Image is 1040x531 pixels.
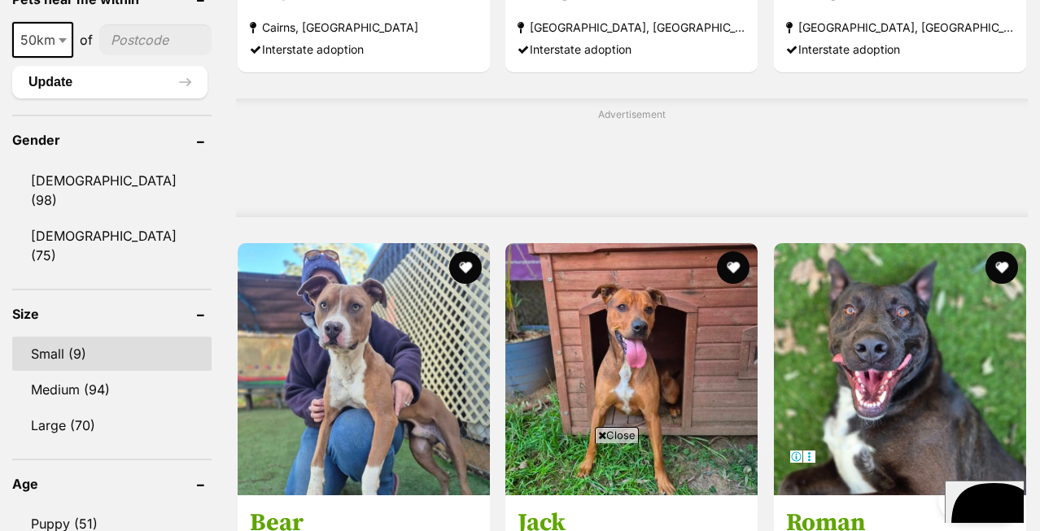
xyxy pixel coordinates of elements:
[12,66,208,98] button: Update
[518,38,745,60] div: Interstate adoption
[250,16,478,38] strong: Cairns, [GEOGRAPHIC_DATA]
[12,337,212,371] a: Small (9)
[595,427,639,443] span: Close
[7,7,105,378] button: Open Beacon popover
[14,28,72,51] span: 50km
[12,22,73,58] span: 50km
[250,38,478,60] div: Interstate adoption
[236,98,1028,217] div: Advertisement
[938,474,1024,523] iframe: Help Scout Beacon - Open
[12,477,212,491] header: Age
[518,16,745,38] strong: [GEOGRAPHIC_DATA], [GEOGRAPHIC_DATA]
[238,243,490,495] img: Bear - American Staffordshire Terrier Dog
[505,243,758,495] img: Jack - Mixed breed Dog
[12,408,212,442] a: Large (70)
[12,163,212,217] a: [DEMOGRAPHIC_DATA] (98)
[99,24,212,55] input: postcode
[786,38,1014,60] div: Interstate adoption
[12,307,212,321] header: Size
[985,251,1018,284] button: favourite
[224,450,816,523] iframe: Advertisement
[718,251,750,284] button: favourite
[12,372,212,407] a: Medium (94)
[80,30,93,50] span: of
[449,251,482,284] button: favourite
[12,219,212,272] a: [DEMOGRAPHIC_DATA] (75)
[786,16,1014,38] strong: [GEOGRAPHIC_DATA], [GEOGRAPHIC_DATA]
[12,133,212,147] header: Gender
[774,243,1026,495] img: Roman - Mixed breed Dog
